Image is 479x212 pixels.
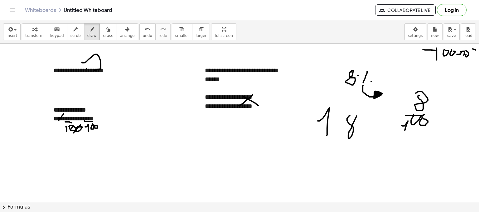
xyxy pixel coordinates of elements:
[155,23,171,40] button: redoredo
[192,23,210,40] button: format_sizelarger
[447,33,456,38] span: save
[408,33,423,38] span: settings
[437,4,467,16] button: Log in
[3,23,21,40] button: insert
[143,33,152,38] span: undo
[464,33,472,38] span: load
[461,23,476,40] button: load
[215,33,233,38] span: fullscreen
[70,33,81,38] span: scrub
[7,33,17,38] span: insert
[404,23,426,40] button: settings
[120,33,135,38] span: arrange
[25,7,56,13] a: Whiteboards
[47,23,67,40] button: keyboardkeypad
[117,23,138,40] button: arrange
[431,33,439,38] span: new
[103,33,113,38] span: erase
[87,33,97,38] span: draw
[144,26,150,33] i: undo
[25,33,44,38] span: transform
[211,23,236,40] button: fullscreen
[444,23,460,40] button: save
[159,33,167,38] span: redo
[160,26,166,33] i: redo
[179,26,185,33] i: format_size
[428,23,443,40] button: new
[84,23,100,40] button: draw
[172,23,192,40] button: format_sizesmaller
[196,33,206,38] span: larger
[175,33,189,38] span: smaller
[139,23,156,40] button: undoundo
[380,7,430,13] span: Collaborate Live
[22,23,47,40] button: transform
[99,23,117,40] button: erase
[54,26,60,33] i: keyboard
[67,23,84,40] button: scrub
[375,4,436,16] button: Collaborate Live
[7,5,17,15] button: Toggle navigation
[198,26,204,33] i: format_size
[50,33,64,38] span: keypad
